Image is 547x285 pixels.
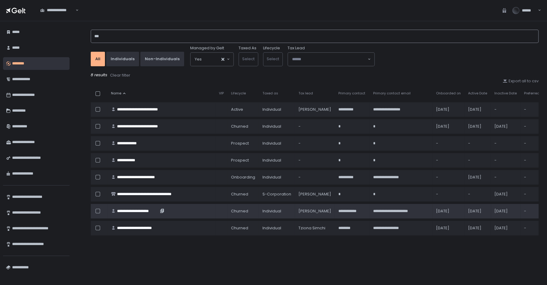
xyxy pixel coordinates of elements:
div: Individual [262,107,291,112]
div: Individual [262,208,291,214]
span: Onboarded on [436,91,461,96]
div: [DATE] [494,124,517,129]
button: Individuals [106,52,139,66]
span: Tax lead [298,91,313,96]
div: [DATE] [468,107,487,112]
span: Primary contact email [373,91,411,96]
div: Individual [262,124,291,129]
div: - [298,175,331,180]
div: Clear filter [110,73,130,78]
div: [DATE] [436,225,461,231]
div: [DATE] [436,208,461,214]
span: onboarding [231,175,255,180]
span: prospect [231,141,249,146]
div: [DATE] [494,208,517,214]
div: - [298,141,331,146]
span: Select [242,56,255,62]
span: Active Date [468,91,487,96]
span: Select [267,56,279,62]
div: [DATE] [436,124,461,129]
div: Individual [262,141,291,146]
label: Lifecycle [263,45,280,51]
button: All [91,52,105,66]
span: active [231,107,243,112]
div: - [468,192,487,197]
span: churned [231,208,248,214]
div: - [436,141,461,146]
div: Non-Individuals [145,56,180,62]
div: [DATE] [436,107,461,112]
div: Individual [262,175,291,180]
div: Tziona Simchi [298,225,331,231]
span: Name [111,91,121,96]
span: VIP [219,91,224,96]
span: Primary contact [338,91,365,96]
div: - [468,141,487,146]
div: S-Corporation [262,192,291,197]
input: Search for option [202,56,221,62]
div: - [494,158,517,163]
span: Managed by Gelt [190,45,224,51]
div: - [298,124,331,129]
input: Search for option [292,56,367,62]
div: [PERSON_NAME] [298,107,331,112]
div: - [298,158,331,163]
div: All [95,56,100,62]
button: Clear Selected [221,58,224,61]
div: - [436,192,461,197]
div: [DATE] [494,192,517,197]
div: [DATE] [494,225,517,231]
button: Non-Individuals [140,52,184,66]
div: Search for option [190,53,233,66]
span: churned [231,124,248,129]
button: Clear filter [110,72,131,78]
label: Taxed As [239,45,256,51]
div: Individual [262,158,291,163]
span: Yes [195,56,202,62]
div: - [436,158,461,163]
span: Inactive Date [494,91,517,96]
span: Taxed as [262,91,278,96]
div: [DATE] [468,124,487,129]
div: Search for option [36,4,79,17]
span: churned [231,192,248,197]
div: [PERSON_NAME] [298,192,331,197]
div: - [468,158,487,163]
div: 8 results [91,72,539,78]
div: [DATE] [468,175,487,180]
div: - [436,175,461,180]
span: Tax Lead [288,45,305,51]
div: Individual [262,225,291,231]
div: - [494,107,517,112]
span: Lifecycle [231,91,246,96]
input: Search for option [40,13,75,19]
div: [PERSON_NAME] [298,208,331,214]
div: [DATE] [468,208,487,214]
button: Export all to csv [503,78,539,84]
span: churned [231,225,248,231]
div: Search for option [288,53,374,66]
div: - [494,141,517,146]
div: - [494,175,517,180]
div: [DATE] [468,225,487,231]
span: prospect [231,158,249,163]
div: Individuals [111,56,135,62]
